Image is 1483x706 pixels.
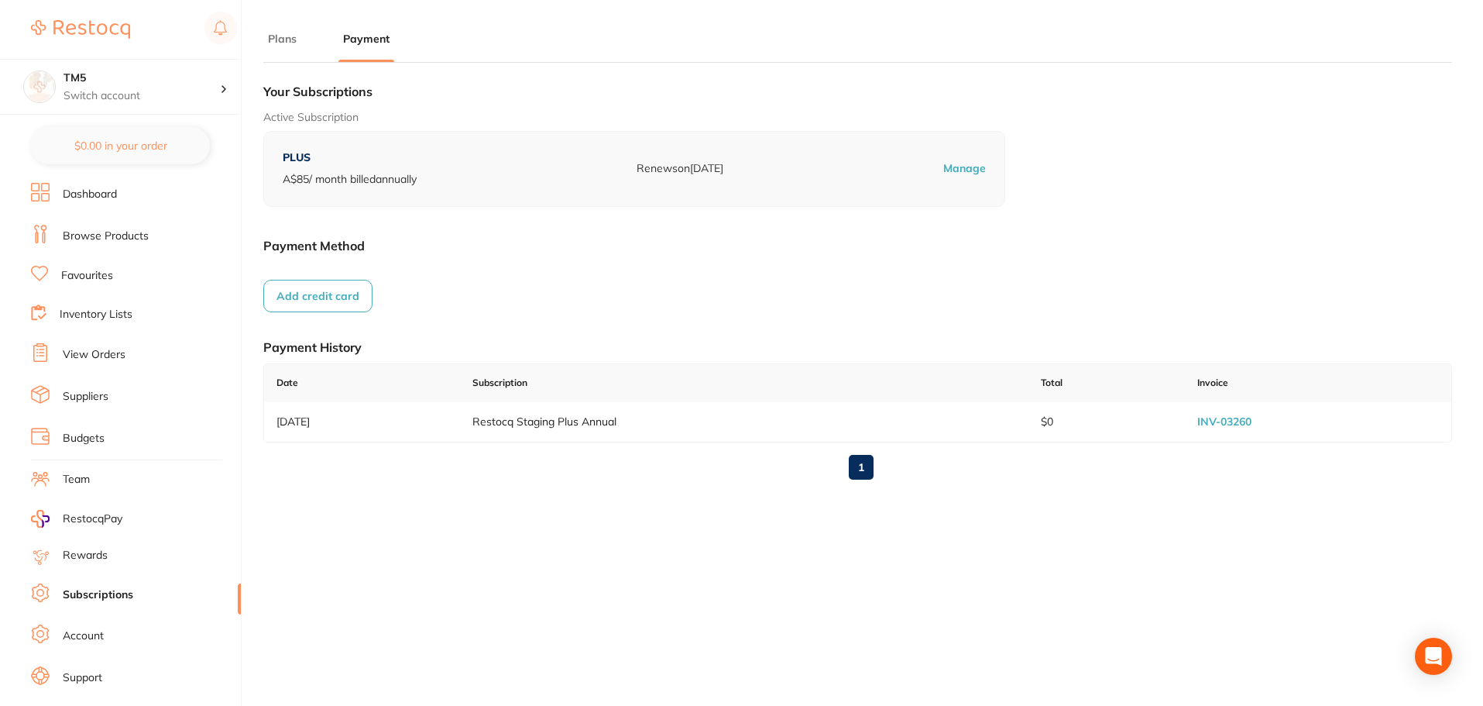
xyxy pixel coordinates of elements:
a: Inventory Lists [60,307,132,322]
button: Add credit card [263,280,372,312]
p: Manage [943,161,986,177]
a: Restocq Logo [31,12,130,47]
p: PLUS [283,150,417,166]
a: Support [63,670,102,686]
td: Subscription [460,364,1028,402]
img: Restocq Logo [31,20,130,39]
a: Dashboard [63,187,117,202]
p: Active Subscription [263,110,1452,126]
a: RestocqPay [31,510,122,528]
a: Browse Products [63,229,149,244]
a: Account [63,629,104,644]
p: A$ 85 / month billed annually [283,172,417,188]
a: Rewards [63,548,108,563]
a: Favourites [61,268,113,284]
td: [DATE] [264,402,460,443]
span: RestocqPay [63,511,122,527]
img: TM5 [24,71,55,102]
a: Suppliers [63,389,108,405]
td: Restocq Staging Plus Annual [460,402,1028,443]
td: Total [1028,364,1185,402]
h4: TM5 [64,71,220,86]
h1: Payment Method [263,238,1452,253]
td: $0 [1028,402,1185,443]
a: Budgets [63,431,105,446]
button: $0.00 in your order [31,127,210,164]
h1: Payment History [263,339,1452,355]
a: Subscriptions [63,587,133,603]
a: View Orders [63,347,125,363]
p: Renews on [DATE] [637,161,723,177]
div: Open Intercom Messenger [1415,638,1452,675]
a: Team [63,472,90,487]
button: Payment [338,32,394,46]
img: RestocqPay [31,510,50,528]
td: Date [264,364,460,402]
button: Plans [263,32,301,46]
a: 1 [849,452,874,483]
td: Invoice [1185,364,1451,402]
p: Switch account [64,88,220,104]
h1: Your Subscriptions [263,84,1452,99]
a: INV-03260 [1197,415,1251,429]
